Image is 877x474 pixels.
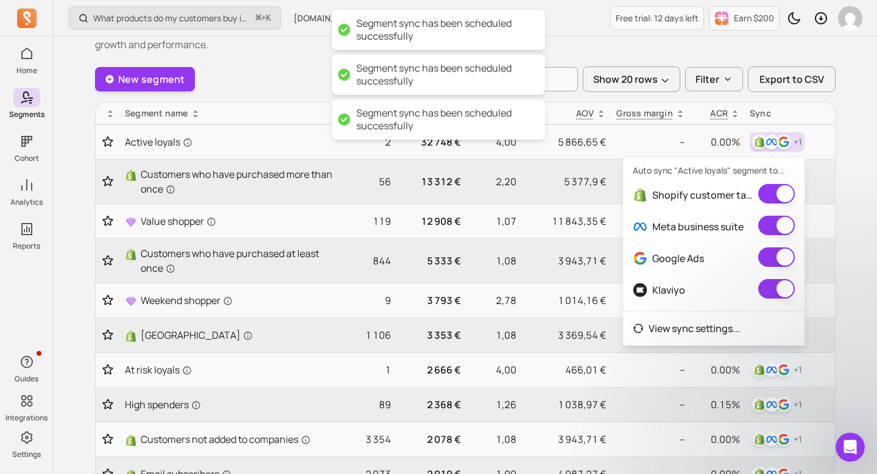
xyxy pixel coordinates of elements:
[734,12,774,24] p: Earn $200
[633,251,647,266] img: Google
[526,363,606,377] p: 466,01 €
[15,154,39,163] p: Cohort
[526,174,606,189] p: 5 377,9 €
[471,135,517,149] p: 4,00
[616,174,685,189] p: --
[633,283,647,297] img: Klaviyo
[526,135,606,149] p: 5 866,65 €
[125,246,337,275] a: ShopifyCustomers who have purchased at least once
[125,328,337,342] a: Shopify[GEOGRAPHIC_DATA]
[125,249,137,261] img: Shopify
[141,293,233,308] span: Weekend shopper
[401,253,460,268] p: 5 333 €
[100,433,115,445] button: Toggle favorite
[347,397,391,412] p: 89
[100,255,115,267] button: Toggle favorite
[696,72,719,87] p: Filter
[836,433,865,462] iframe: Intercom live chat
[616,328,685,342] p: --
[125,397,337,412] a: High spenders
[695,432,740,447] p: 0.00%
[141,214,216,228] span: Value shopper
[16,66,37,76] p: Home
[526,214,606,228] p: 11 843,35 €
[255,11,262,26] kbd: ⌘
[294,12,364,24] span: [DOMAIN_NAME]
[526,293,606,308] p: 1 014,16 €
[623,316,805,341] a: View sync settings...
[695,135,740,149] p: 0.00%
[141,246,337,275] span: Customers who have purchased at least once
[652,251,704,266] p: Google Ads
[141,432,311,447] span: Customers not added to companies
[125,107,337,119] div: Segment name
[752,397,767,412] img: shopify_customer_tag
[125,214,337,228] a: Value shopper
[764,363,779,377] img: facebook
[401,135,460,149] p: 32 748 €
[471,397,517,412] p: 1,26
[471,214,517,228] p: 1,07
[125,135,192,149] span: Active loyals
[471,363,517,377] p: 4,00
[141,328,253,342] span: [GEOGRAPHIC_DATA]
[616,293,685,308] p: --
[633,188,647,202] img: Shopify_Customer_Tag
[652,283,685,297] p: Klaviyo
[100,215,115,227] button: Toggle favorite
[100,398,115,411] button: Toggle favorite
[95,67,195,91] a: New segment
[652,188,753,202] p: Shopify customer tags
[347,432,391,447] p: 3 354
[616,214,685,228] p: --
[583,66,680,92] button: Show 20 rows
[782,6,806,30] button: Toggle dark mode
[652,219,744,234] p: Meta business suite
[347,253,391,268] p: 844
[5,413,48,423] p: Integrations
[750,107,830,119] div: Sync
[125,330,137,342] img: Shopify
[125,169,137,182] img: Shopify
[616,397,685,412] p: --
[93,12,251,24] p: What products do my customers buy in the same order?
[286,7,386,29] button: [DOMAIN_NAME]
[100,329,115,341] button: Toggle favorite
[794,398,802,411] p: + 1
[12,450,41,459] p: Settings
[13,350,40,386] button: Guides
[759,72,824,87] span: Export to CSV
[750,360,805,380] button: shopify_customer_tagfacebookgoogle+1
[748,66,836,92] button: Export to CSV
[616,135,685,149] p: --
[710,107,728,119] p: ACR
[95,23,713,52] p: Your hub for dynamic audiences—sync segments to all your channels automatically, get fresh data w...
[794,433,802,445] p: + 1
[777,432,791,447] img: google
[750,430,805,449] button: shopify_customer_tagfacebookgoogle+1
[777,135,791,149] img: google
[752,135,767,149] img: shopify_customer_tag
[616,253,685,268] p: --
[695,363,740,377] p: 0.00%
[576,107,594,119] p: AOV
[100,175,115,188] button: Toggle favorite
[526,253,606,268] p: 3 943,71 €
[347,214,391,228] p: 119
[471,293,517,308] p: 2,78
[100,136,115,148] button: Toggle favorite
[347,174,391,189] p: 56
[100,294,115,306] button: Toggle favorite
[764,432,779,447] img: facebook
[764,397,779,412] img: facebook
[125,293,337,308] a: Weekend shopper
[13,241,40,251] p: Reports
[526,432,606,447] p: 3 943,71 €
[633,219,647,234] img: Facebook
[125,363,192,377] span: At risk loyals
[125,135,337,149] a: Active loyals
[256,12,271,24] span: +
[68,6,281,30] button: What products do my customers buy in the same order?⌘+K
[526,328,606,342] p: 3 369,54 €
[125,363,337,377] a: At risk loyals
